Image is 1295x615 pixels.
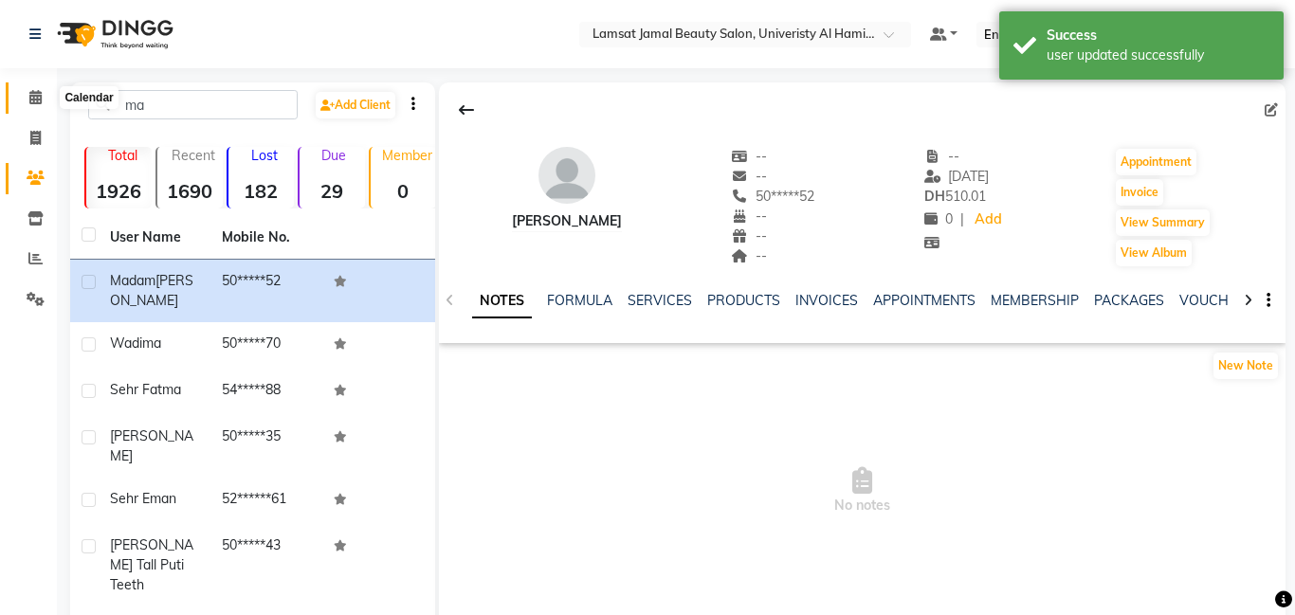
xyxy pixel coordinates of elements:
a: PACKAGES [1094,292,1164,309]
button: New Note [1213,353,1278,379]
a: MEMBERSHIP [991,292,1079,309]
strong: 0 [371,179,436,203]
span: 0 [924,210,953,227]
input: Search by Name/Mobile/Email/Code [88,90,298,119]
button: View Album [1116,240,1192,266]
button: Appointment [1116,149,1196,175]
th: Mobile No. [210,216,322,260]
span: [PERSON_NAME] tall puti teeth [110,536,193,593]
a: INVOICES [795,292,858,309]
a: NOTES [472,284,532,318]
a: APPOINTMENTS [873,292,976,309]
a: SERVICES [628,292,692,309]
img: avatar [538,147,595,204]
span: | [960,209,964,229]
span: -- [732,227,768,244]
span: -- [732,148,768,165]
p: Lost [236,147,294,164]
div: Success [1047,26,1269,45]
p: Recent [165,147,223,164]
span: -- [732,247,768,264]
div: user updated successfully [1047,45,1269,65]
span: Sehr fatma [110,381,181,398]
span: wadima [110,335,161,352]
p: Member [378,147,436,164]
span: sehr eman [110,490,176,507]
span: -- [732,168,768,185]
span: [DATE] [924,168,990,185]
p: Due [303,147,365,164]
strong: 29 [300,179,365,203]
strong: 1690 [157,179,223,203]
strong: 182 [228,179,294,203]
span: -- [924,148,960,165]
a: PRODUCTS [707,292,780,309]
div: [PERSON_NAME] [512,211,622,231]
a: FORMULA [547,292,612,309]
div: Calendar [60,86,118,109]
a: Add [972,207,1005,233]
a: Add Client [316,92,395,118]
p: Total [94,147,152,164]
span: Madam [110,272,155,289]
span: No notes [439,396,1286,586]
span: 510.01 [924,188,986,205]
th: User Name [99,216,210,260]
a: VOUCHERS [1179,292,1254,309]
strong: 1926 [86,179,152,203]
img: logo [48,8,178,61]
span: -- [732,208,768,225]
span: DH [924,188,945,205]
span: [PERSON_NAME] [110,427,193,464]
button: View Summary [1116,209,1210,236]
div: Back to Client [447,92,486,128]
button: Invoice [1116,179,1163,206]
